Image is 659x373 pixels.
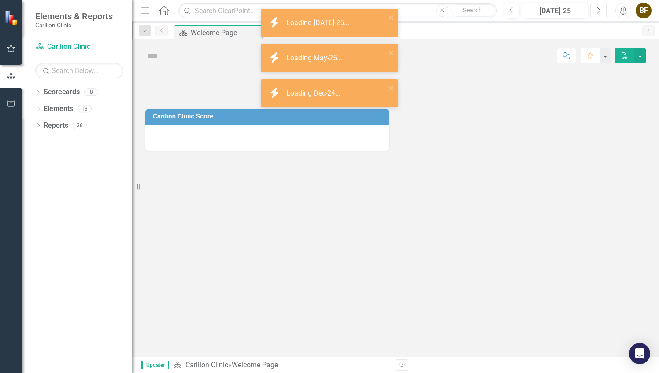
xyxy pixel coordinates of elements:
div: » [173,360,389,370]
button: close [389,48,395,58]
small: Carilion Clinic [35,22,113,29]
span: Updater [141,361,169,369]
button: BF [636,3,652,18]
button: [DATE]-25 [522,3,588,18]
button: close [389,12,395,22]
img: ClearPoint Strategy [4,9,21,26]
div: 36 [73,122,87,129]
input: Search ClearPoint... [178,3,496,18]
a: Carilion Clinic [185,361,228,369]
span: Elements & Reports [35,11,113,22]
button: close [389,83,395,93]
div: Loading May-25... [286,53,344,63]
button: Search [451,4,495,17]
div: [DATE]-25 [525,6,585,16]
div: Loading [DATE]-25... [286,18,352,28]
a: Reports [44,121,68,131]
img: Not Defined [145,49,159,63]
div: Open Intercom Messenger [629,343,650,364]
span: Search [463,7,482,14]
div: Loading Dec-24... [286,89,343,99]
a: Scorecards [44,87,80,97]
a: Carilion Clinic [35,42,123,52]
div: Welcome Page [232,361,278,369]
h3: Carilion Clinic Score [153,113,385,120]
div: 13 [78,105,92,113]
a: Elements [44,104,73,114]
input: Search Below... [35,63,123,78]
div: 8 [84,89,98,96]
div: Welcome Page [191,27,260,38]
